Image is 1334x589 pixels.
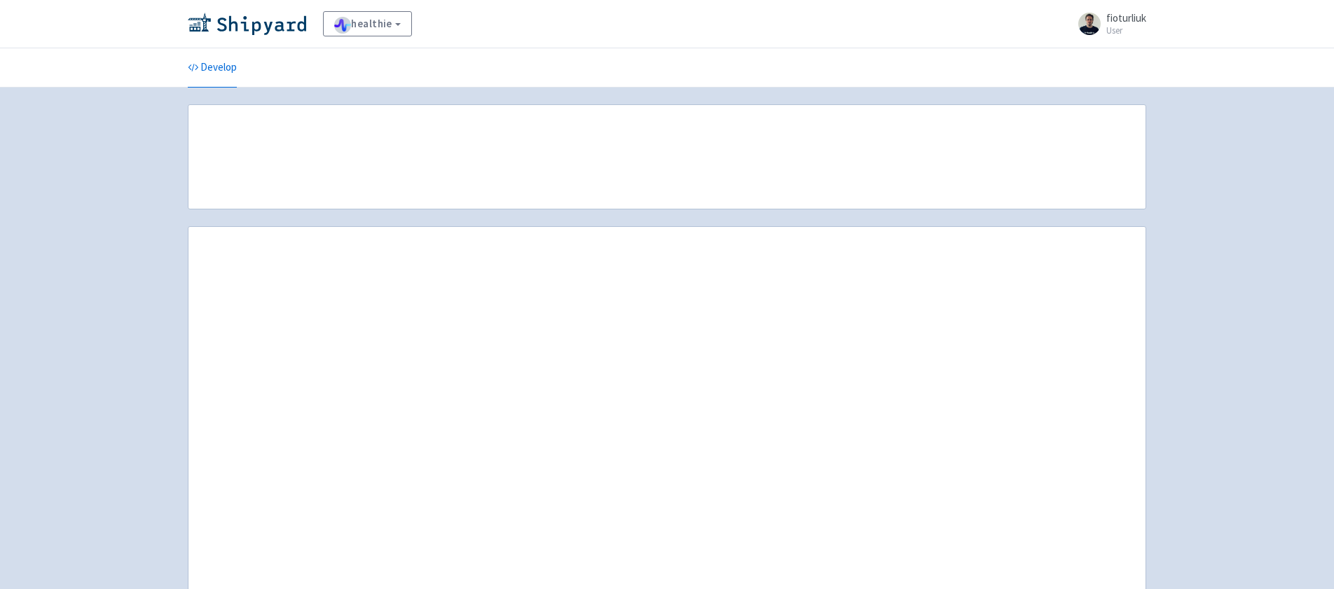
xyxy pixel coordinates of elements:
small: User [1106,26,1146,35]
a: healthie [323,11,412,36]
a: fioturliuk User [1070,13,1146,35]
img: Shipyard logo [188,13,306,35]
a: Develop [188,48,237,88]
span: fioturliuk [1106,11,1146,25]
